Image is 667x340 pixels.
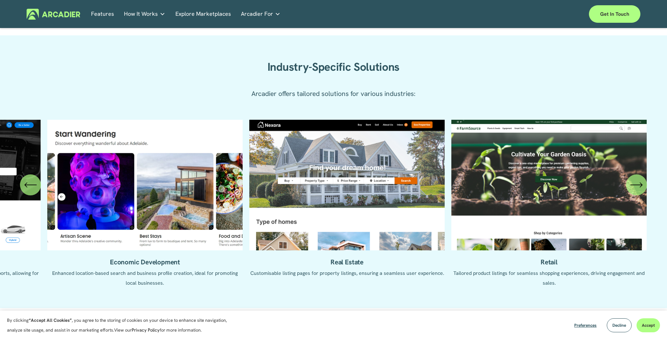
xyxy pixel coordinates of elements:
a: Features [91,9,114,20]
iframe: Chat Widget [632,306,667,340]
a: Privacy Policy [132,327,160,333]
a: Explore Marketplaces [175,9,231,20]
span: Arcadier For [241,9,273,19]
span: Decline [612,322,626,328]
button: Next [626,174,647,195]
span: How It Works [124,9,158,19]
span: Preferences [574,322,597,328]
p: By clicking , you agree to the storing of cookies on your device to enhance site navigation, anal... [7,315,235,335]
a: folder dropdown [241,9,280,20]
span: Arcadier offers tailored solutions for various industries: [251,89,416,98]
h2: Industry-Specific Solutions [235,60,432,74]
a: Get in touch [589,5,640,23]
button: Decline [607,318,632,332]
button: Previous [20,174,41,195]
img: Arcadier [27,9,80,20]
a: folder dropdown [124,9,165,20]
strong: “Accept All Cookies” [29,317,72,323]
button: Preferences [569,318,602,332]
